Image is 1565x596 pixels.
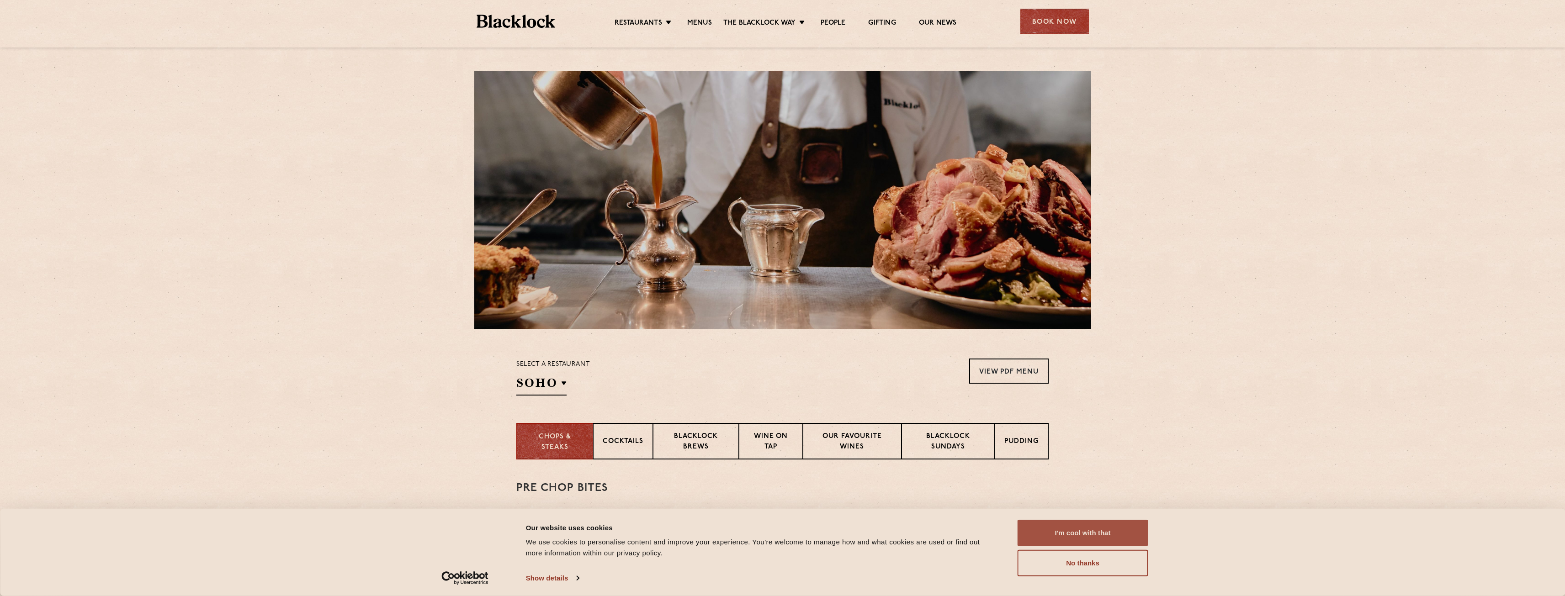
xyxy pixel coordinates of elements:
[698,506,765,518] p: Egg & Anchovy
[1004,437,1039,448] p: Pudding
[821,19,845,29] a: People
[868,19,896,29] a: Gifting
[526,432,584,453] p: Chops & Steaks
[526,522,997,533] div: Our website uses cookies
[858,506,867,518] p: 2
[603,437,643,448] p: Cocktails
[516,506,674,531] p: [PERSON_NAME] Potted Meats & [PERSON_NAME]
[477,15,556,28] img: BL_Textured_Logo-footer-cropped.svg
[516,482,1049,494] h3: Pre Chop Bites
[1020,9,1089,34] div: Book Now
[723,19,796,29] a: The Blacklock Way
[526,537,997,559] div: We use cookies to personalise content and improve your experience. You're welcome to manage how a...
[881,506,952,518] p: Cheese & Pickle
[919,19,957,29] a: Our News
[615,19,662,29] a: Restaurants
[675,506,684,518] p: 2
[687,19,712,29] a: Menus
[1018,520,1148,546] button: I'm cool with that
[911,432,985,453] p: Blacklock Sundays
[526,571,579,585] a: Show details
[516,375,567,396] h2: SOHO
[516,359,590,370] p: Select a restaurant
[969,359,1049,384] a: View PDF Menu
[1018,550,1148,576] button: No thanks
[748,432,793,453] p: Wine on Tap
[425,571,505,585] a: Usercentrics Cookiebot - opens in a new window
[663,432,729,453] p: Blacklock Brews
[812,432,891,453] p: Our favourite wines
[1040,506,1049,518] p: 2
